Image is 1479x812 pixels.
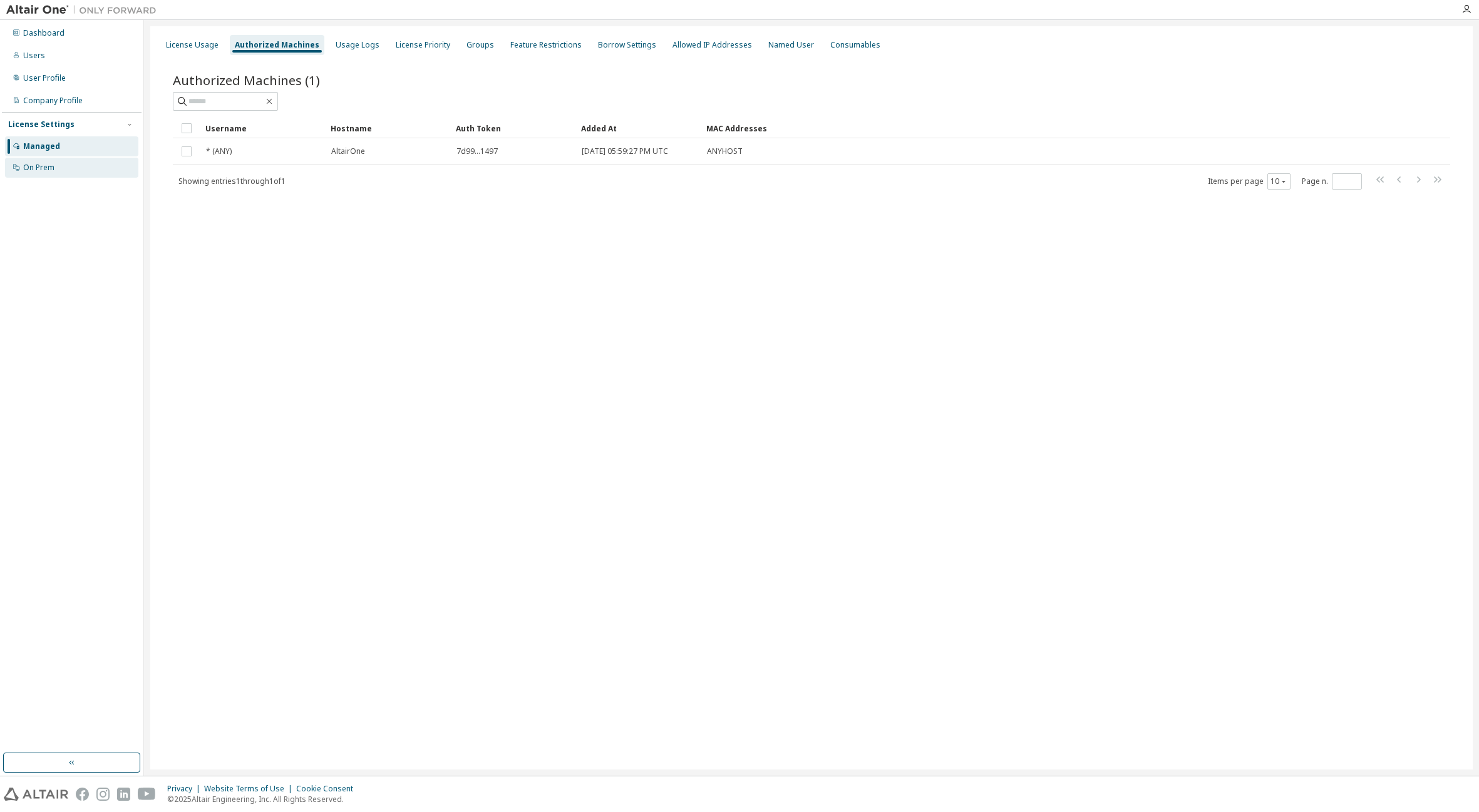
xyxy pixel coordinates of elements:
[23,141,60,151] div: Managed
[336,40,379,50] div: Usage Logs
[76,788,89,801] img: facebook.svg
[396,40,450,50] div: License Priority
[466,40,494,50] div: Groups
[296,784,361,794] div: Cookie Consent
[1302,173,1362,190] span: Page n.
[167,784,204,794] div: Privacy
[117,788,130,801] img: linkedin.svg
[166,40,219,50] div: License Usage
[8,119,75,129] div: License Settings
[598,40,656,50] div: Borrow Settings
[582,146,668,156] span: [DATE] 05:59:27 PM UTC
[768,40,814,50] div: Named User
[23,163,54,173] div: On Prem
[510,40,582,50] div: Feature Restrictions
[673,40,752,50] div: Allowed IP Addresses
[456,146,498,156] span: 7d99...1497
[23,96,83,106] div: Company Profile
[456,118,571,138] div: Auth Token
[4,788,68,801] img: altair_logo.svg
[581,118,696,138] div: Added At
[138,788,156,801] img: youtube.svg
[23,51,45,61] div: Users
[204,784,296,794] div: Website Terms of Use
[1208,173,1291,190] span: Items per page
[830,40,880,50] div: Consumables
[331,146,365,156] span: AltairOne
[205,118,321,138] div: Username
[23,73,66,83] div: User Profile
[331,118,446,138] div: Hostname
[1270,176,1287,186] button: 10
[706,118,1319,138] div: MAC Addresses
[96,788,110,801] img: instagram.svg
[178,176,286,186] span: Showing entries 1 through 1 of 1
[167,794,361,804] p: © 2025 Altair Engineering, Inc. All Rights Reserved.
[173,71,320,89] span: Authorized Machines (1)
[6,4,163,16] img: Altair One
[235,40,319,50] div: Authorized Machines
[206,146,232,156] span: * (ANY)
[23,28,64,38] div: Dashboard
[707,146,743,156] span: ANYHOST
